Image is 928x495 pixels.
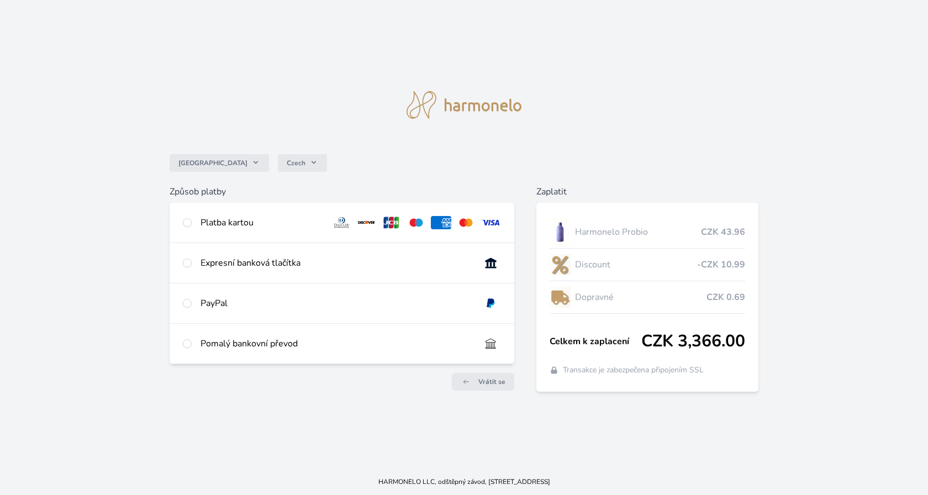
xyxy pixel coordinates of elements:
[431,216,451,229] img: amex.svg
[550,251,571,278] img: discount-lo.png
[550,218,571,246] img: CLEAN_PROBIO_se_stinem_x-lo.jpg
[697,258,745,271] span: -CZK 10.99
[452,373,514,391] a: Vrátit se
[563,365,704,376] span: Transakce je zabezpečena připojením SSL
[201,297,472,310] div: PayPal
[575,225,702,239] span: Harmonelo Probio
[456,216,476,229] img: mc.svg
[641,331,745,351] span: CZK 3,366.00
[575,258,698,271] span: Discount
[356,216,377,229] img: discover.svg
[201,337,472,350] div: Pomalý bankovní převod
[407,91,521,119] img: logo.svg
[478,377,505,386] span: Vrátit se
[536,185,759,198] h6: Zaplatit
[170,185,514,198] h6: Způsob platby
[701,225,745,239] span: CZK 43.96
[550,283,571,311] img: delivery-lo.png
[481,256,501,270] img: onlineBanking_CZ.svg
[178,159,247,167] span: [GEOGRAPHIC_DATA]
[331,216,352,229] img: diners.svg
[706,291,745,304] span: CZK 0.69
[550,335,642,348] span: Celkem k zaplacení
[575,291,707,304] span: Dopravné
[406,216,426,229] img: maestro.svg
[278,154,327,172] button: Czech
[381,216,402,229] img: jcb.svg
[481,216,501,229] img: visa.svg
[287,159,305,167] span: Czech
[481,297,501,310] img: paypal.svg
[481,337,501,350] img: bankTransfer_IBAN.svg
[201,256,472,270] div: Expresní banková tlačítka
[201,216,323,229] div: Platba kartou
[170,154,269,172] button: [GEOGRAPHIC_DATA]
